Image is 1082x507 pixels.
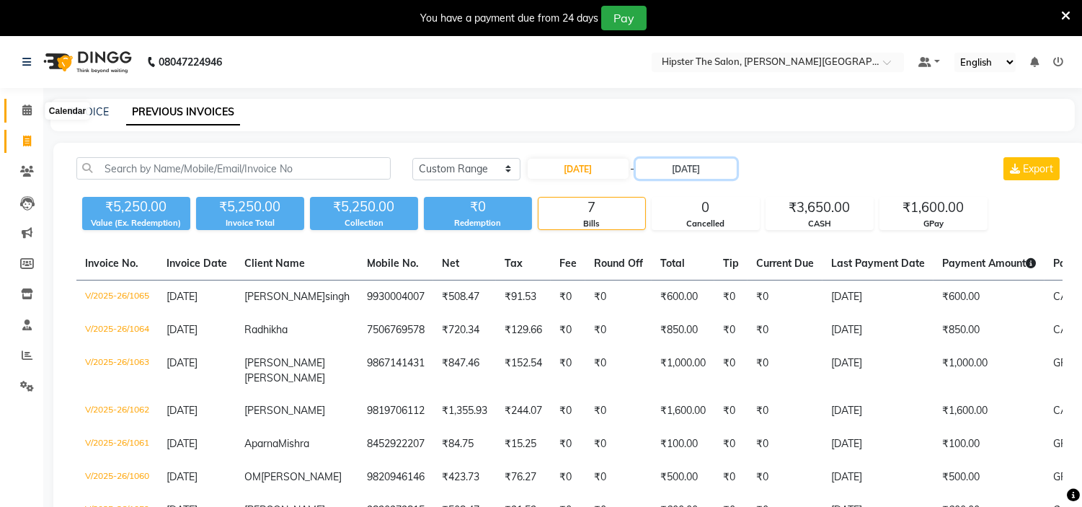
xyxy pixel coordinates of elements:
span: Aparna [244,437,278,450]
div: Invoice Total [196,217,304,229]
td: ₹508.47 [433,281,496,314]
div: ₹1,600.00 [880,198,987,218]
span: [PERSON_NAME] [244,404,325,417]
td: ₹0 [585,428,652,461]
td: ₹600.00 [652,281,714,314]
span: GPay [1053,470,1078,483]
div: Redemption [424,217,532,229]
span: [DATE] [167,323,198,336]
td: ₹0 [585,281,652,314]
td: ₹84.75 [433,428,496,461]
span: Current Due [756,257,814,270]
td: ₹152.54 [496,347,551,394]
td: ₹0 [748,394,822,428]
td: 9930004007 [358,281,433,314]
td: ₹423.73 [433,461,496,494]
td: ₹1,600.00 [934,394,1045,428]
div: Collection [310,217,418,229]
td: V/2025-26/1064 [76,314,158,347]
span: Net [442,257,459,270]
div: Cancelled [652,218,759,230]
span: CASH [1053,290,1082,303]
td: ₹0 [551,347,585,394]
div: Calendar [45,102,89,120]
td: [DATE] [822,461,934,494]
span: singh [325,290,350,303]
div: ₹0 [424,197,532,217]
td: ₹0 [748,314,822,347]
td: ₹0 [585,314,652,347]
td: ₹76.27 [496,461,551,494]
td: ₹0 [714,314,748,347]
div: CASH [766,218,873,230]
div: 0 [652,198,759,218]
span: Tax [505,257,523,270]
td: ₹850.00 [934,314,1045,347]
div: GPay [880,218,987,230]
button: Pay [601,6,647,30]
input: Search by Name/Mobile/Email/Invoice No [76,157,391,180]
span: Round Off [594,257,643,270]
span: Invoice Date [167,257,227,270]
span: Invoice No. [85,257,138,270]
td: ₹0 [748,428,822,461]
td: ₹0 [551,461,585,494]
td: 9819706112 [358,394,433,428]
td: V/2025-26/1062 [76,394,158,428]
td: ₹1,600.00 [652,394,714,428]
td: ₹0 [551,281,585,314]
td: ₹1,000.00 [934,347,1045,394]
span: [PERSON_NAME] [244,290,325,303]
td: 9820946146 [358,461,433,494]
span: Fee [559,257,577,270]
td: [DATE] [822,394,934,428]
span: CASH [1053,323,1082,336]
b: 08047224946 [159,42,222,82]
td: [DATE] [822,347,934,394]
input: Start Date [528,159,629,179]
td: ₹0 [551,314,585,347]
span: Payment Amount [942,257,1036,270]
span: Client Name [244,257,305,270]
span: Total [660,257,685,270]
span: [DATE] [167,404,198,417]
img: logo [37,42,136,82]
td: ₹0 [714,281,748,314]
td: ₹847.46 [433,347,496,394]
span: [PERSON_NAME] [244,371,325,384]
td: ₹0 [748,347,822,394]
span: [DATE] [167,356,198,369]
span: [PERSON_NAME] [244,356,325,369]
span: Mishra [278,437,309,450]
td: ₹100.00 [934,428,1045,461]
td: [DATE] [822,428,934,461]
td: ₹720.34 [433,314,496,347]
span: [PERSON_NAME] [261,470,342,483]
td: 7506769578 [358,314,433,347]
td: V/2025-26/1060 [76,461,158,494]
td: ₹0 [714,428,748,461]
input: End Date [636,159,737,179]
span: GPay [1053,437,1078,450]
div: ₹5,250.00 [82,197,190,217]
span: Last Payment Date [831,257,925,270]
td: V/2025-26/1063 [76,347,158,394]
td: ₹129.66 [496,314,551,347]
td: ₹500.00 [652,461,714,494]
button: Export [1003,157,1060,180]
td: ₹1,000.00 [652,347,714,394]
td: [DATE] [822,281,934,314]
td: ₹0 [714,394,748,428]
span: - [630,162,634,177]
td: ₹0 [748,461,822,494]
td: ₹91.53 [496,281,551,314]
div: Value (Ex. Redemption) [82,217,190,229]
span: Mobile No. [367,257,419,270]
span: [DATE] [167,470,198,483]
td: ₹850.00 [652,314,714,347]
td: ₹244.07 [496,394,551,428]
td: ₹0 [585,394,652,428]
span: Radhikha [244,323,288,336]
span: [DATE] [167,437,198,450]
div: ₹3,650.00 [766,198,873,218]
